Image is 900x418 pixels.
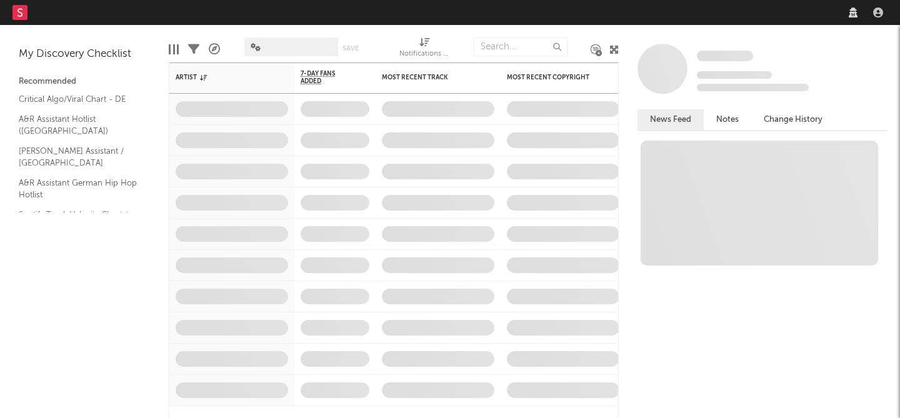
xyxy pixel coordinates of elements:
div: Notifications (Artist) [399,47,449,62]
a: Some Artist [697,50,753,62]
div: Filters [188,31,199,67]
button: Save [342,45,359,52]
a: Spotify Track Velocity Chart / DE [19,208,137,234]
span: Some Artist [697,51,753,61]
button: News Feed [637,109,704,130]
input: Search... [474,37,567,56]
a: [PERSON_NAME] Assistant / [GEOGRAPHIC_DATA] [19,144,137,170]
button: Change History [751,109,835,130]
div: Notifications (Artist) [399,31,449,67]
button: Notes [704,109,751,130]
div: Edit Columns [169,31,179,67]
span: 7-Day Fans Added [301,70,351,85]
span: Tracking Since: [DATE] [697,71,772,79]
div: Most Recent Copyright [507,74,601,81]
span: 0 fans last week [697,84,809,91]
a: Critical Algo/Viral Chart - DE [19,92,137,106]
div: A&R Pipeline [209,31,220,67]
div: Artist [176,74,269,81]
div: Recommended [19,74,150,89]
a: A&R Assistant German Hip Hop Hotlist [19,176,137,202]
a: A&R Assistant Hotlist ([GEOGRAPHIC_DATA]) [19,112,137,138]
div: My Discovery Checklist [19,47,150,62]
div: Most Recent Track [382,74,476,81]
